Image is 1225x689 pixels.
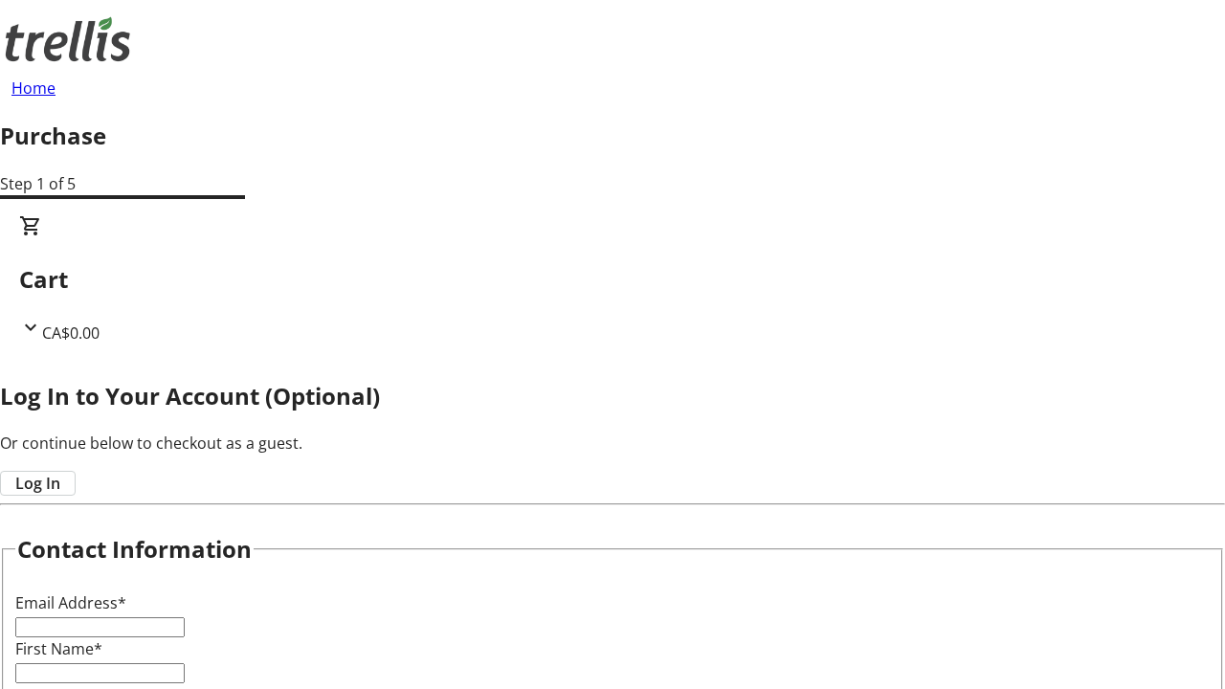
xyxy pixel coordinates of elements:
[17,532,252,567] h2: Contact Information
[19,262,1206,297] h2: Cart
[15,472,60,495] span: Log In
[15,592,126,613] label: Email Address*
[15,638,102,659] label: First Name*
[19,214,1206,344] div: CartCA$0.00
[42,322,100,344] span: CA$0.00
